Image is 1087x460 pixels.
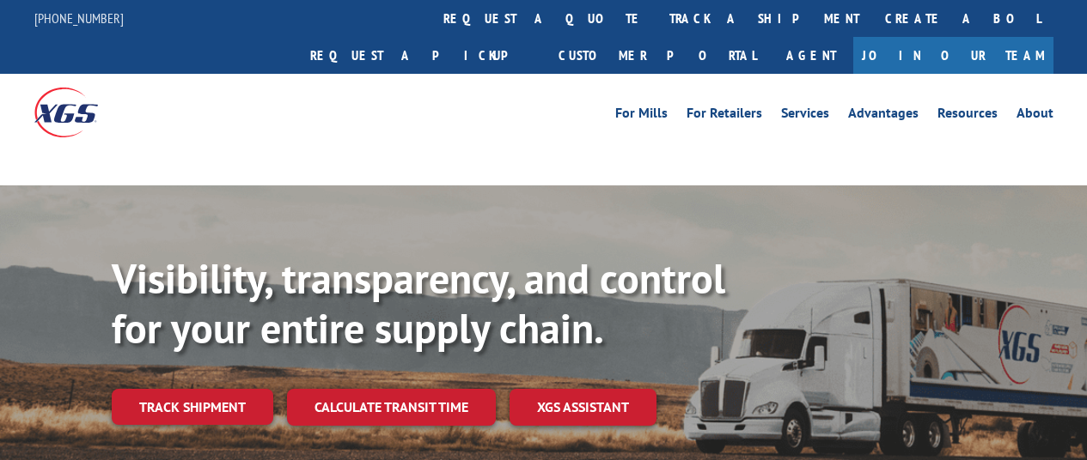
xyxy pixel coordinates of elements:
a: Resources [937,106,998,125]
a: For Mills [615,106,668,125]
a: Request a pickup [297,37,546,74]
a: Join Our Team [853,37,1053,74]
a: Customer Portal [546,37,769,74]
a: [PHONE_NUMBER] [34,9,124,27]
b: Visibility, transparency, and control for your entire supply chain. [112,251,725,354]
a: About [1017,106,1053,125]
a: Calculate transit time [287,389,496,426]
a: Advantages [848,106,919,125]
a: Agent [769,37,853,74]
a: Track shipment [112,389,273,425]
a: For Retailers [687,106,762,125]
a: Services [781,106,829,125]
a: XGS ASSISTANT [510,389,656,426]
